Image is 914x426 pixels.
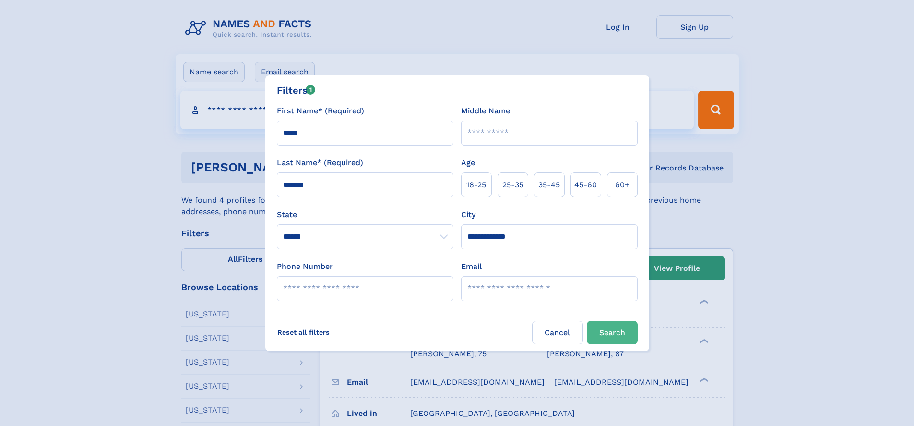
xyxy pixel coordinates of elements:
[271,321,336,344] label: Reset all filters
[538,179,560,191] span: 35‑45
[466,179,486,191] span: 18‑25
[277,157,363,169] label: Last Name* (Required)
[461,157,475,169] label: Age
[502,179,523,191] span: 25‑35
[532,321,583,344] label: Cancel
[277,209,453,220] label: State
[587,321,638,344] button: Search
[461,105,510,117] label: Middle Name
[277,83,316,97] div: Filters
[615,179,629,191] span: 60+
[461,261,482,272] label: Email
[277,105,364,117] label: First Name* (Required)
[277,261,333,272] label: Phone Number
[461,209,475,220] label: City
[574,179,597,191] span: 45‑60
